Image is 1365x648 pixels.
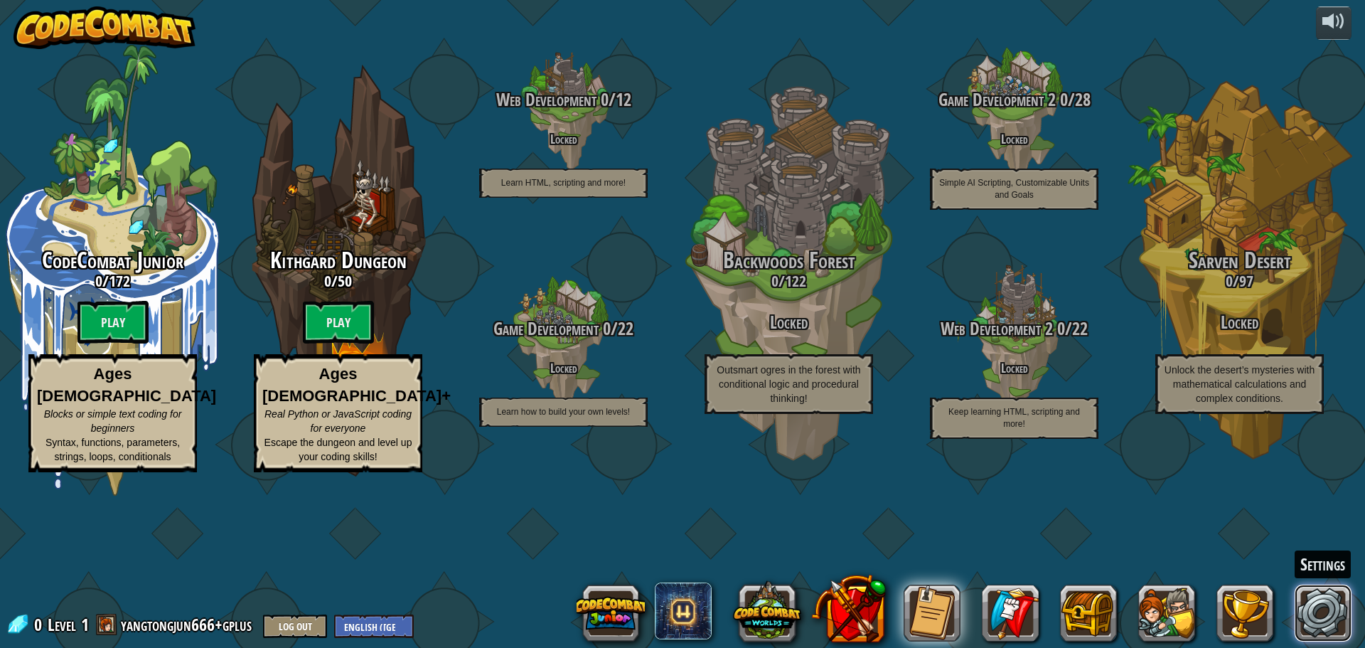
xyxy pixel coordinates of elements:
span: 0 [1056,87,1068,112]
span: 22 [618,317,633,341]
button: Log Out [263,615,327,638]
h4: Locked [451,132,676,146]
div: Complete previous world to unlock [225,45,451,496]
span: Blocks or simple text coding for beginners [44,408,182,434]
btn: Play [77,301,149,344]
span: Real Python or JavaScript coding for everyone [264,408,412,434]
span: 172 [109,270,130,292]
span: Level [48,613,76,637]
span: Game Development 2 [938,87,1056,112]
span: CodeCombat Junior [42,245,183,275]
span: 0 [324,270,331,292]
strong: Ages [DEMOGRAPHIC_DATA]+ [262,365,451,405]
span: 28 [1075,87,1091,112]
span: Unlock the desert’s mysteries with mathematical calculations and complex conditions. [1165,364,1315,404]
h3: / [901,90,1127,110]
span: 0 [1053,317,1065,341]
strong: Ages [DEMOGRAPHIC_DATA] [37,365,216,405]
span: 0 [771,270,778,292]
span: Kithgard Dungeon [270,245,407,275]
h3: / [451,319,676,339]
a: yangtongjun666+gplus [121,613,256,636]
span: 0 [95,270,102,292]
button: Adjust volume [1316,6,1351,40]
span: Keep learning HTML, scripting and more! [948,407,1080,429]
h3: / [451,90,676,110]
span: Outsmart ogres in the forest with conditional logic and procedural thinking! [717,364,860,404]
img: CodeCombat - Learn how to code by playing a game [14,6,196,49]
span: 122 [785,270,806,292]
btn: Play [303,301,374,344]
span: 97 [1239,270,1253,292]
span: Learn HTML, scripting and more! [501,178,626,188]
h4: Locked [451,361,676,375]
h4: Locked [901,361,1127,375]
h3: / [676,272,901,290]
span: 50 [338,270,352,292]
h3: / [1127,272,1352,290]
span: 0 [599,317,611,341]
span: Sarven Desert [1189,245,1291,275]
span: Simple AI Scripting, Customizable Units and Goals [939,178,1089,200]
h3: / [225,272,451,290]
span: 0 [596,87,609,112]
span: Web Development [496,87,596,112]
span: Escape the dungeon and level up your coding skills! [264,437,412,462]
h3: / [901,319,1127,339]
h3: Locked [676,313,901,332]
div: Settings [1295,551,1351,579]
h3: Locked [1127,313,1352,332]
span: 0 [34,613,46,636]
span: Backwoods Forest [723,245,855,275]
span: 0 [1226,270,1233,292]
h4: Locked [901,132,1127,146]
span: Syntax, functions, parameters, strings, loops, conditionals [45,437,180,462]
span: 12 [616,87,631,112]
span: 22 [1072,317,1088,341]
span: Web Development 2 [941,317,1053,341]
span: 1 [81,613,89,636]
span: Learn how to build your own levels! [497,407,630,417]
span: Game Development [493,317,599,341]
